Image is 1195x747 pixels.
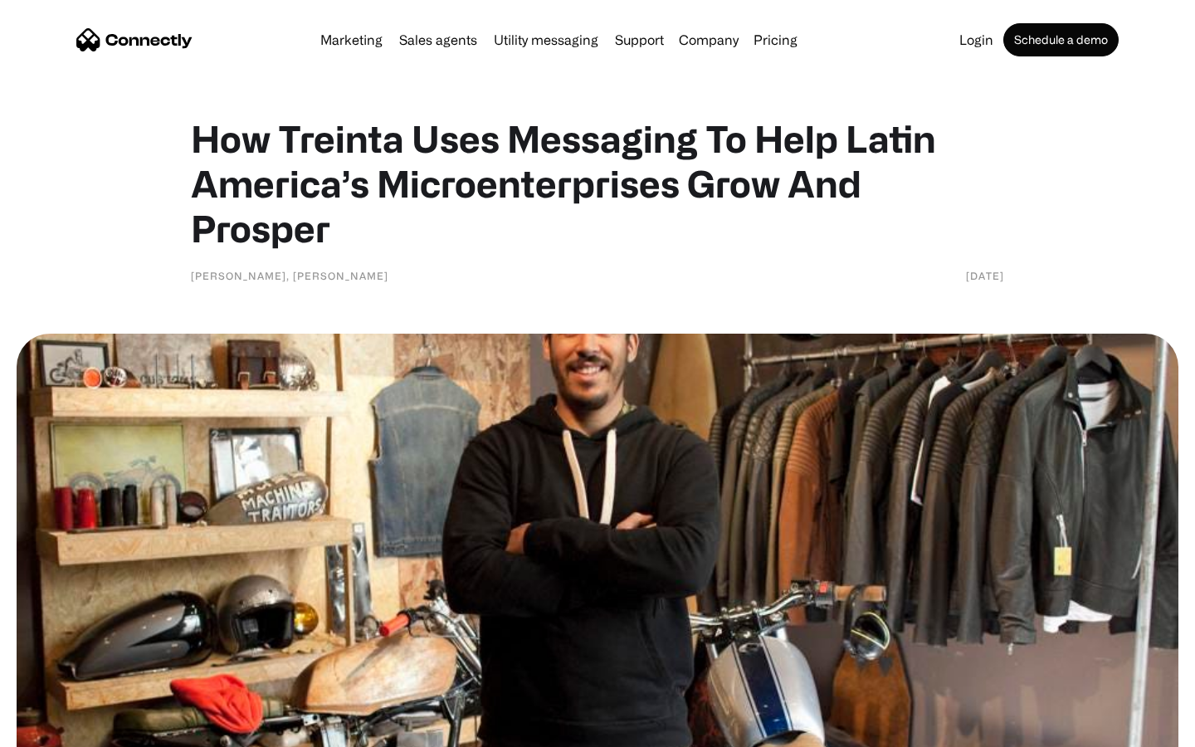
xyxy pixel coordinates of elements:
a: Support [608,33,671,46]
aside: Language selected: English [17,718,100,741]
div: [DATE] [966,267,1004,284]
div: [PERSON_NAME], [PERSON_NAME] [191,267,388,284]
ul: Language list [33,718,100,741]
a: Pricing [747,33,804,46]
a: Sales agents [393,33,484,46]
a: Schedule a demo [1003,23,1119,56]
a: Login [953,33,1000,46]
a: Utility messaging [487,33,605,46]
div: Company [679,28,739,51]
h1: How Treinta Uses Messaging To Help Latin America’s Microenterprises Grow And Prosper [191,116,1004,251]
a: Marketing [314,33,389,46]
